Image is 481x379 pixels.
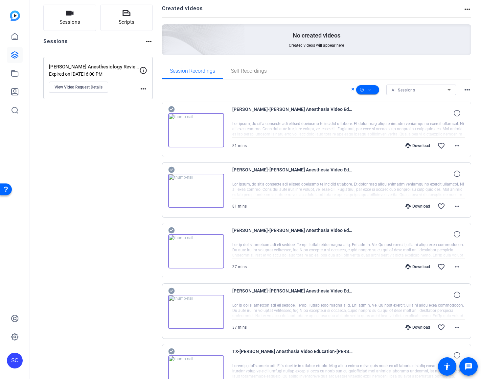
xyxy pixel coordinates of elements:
mat-icon: more_horiz [463,5,471,13]
mat-icon: more_horiz [463,86,471,94]
h2: Sessions [43,38,68,50]
span: All Sessions [392,88,415,92]
div: SC [7,353,23,368]
span: Session Recordings [170,68,215,74]
button: View Video Request Details [49,82,108,93]
mat-icon: more_horiz [453,263,461,271]
span: 81 mins [232,143,247,148]
span: Scripts [119,18,134,26]
span: TX-[PERSON_NAME] Anesthesia Video Education-[PERSON_NAME] Anesthesiology Review Videos-1716507492... [232,347,354,363]
button: Scripts [100,5,153,31]
span: View Video Request Details [55,85,103,90]
span: Created videos will appear here [289,43,344,48]
div: Download [402,204,433,209]
span: [PERSON_NAME]-[PERSON_NAME] Anesthesia Video Education-Xiao Anesthesiology Review Videos-17356714... [232,226,354,242]
p: No created videos [293,32,340,39]
mat-icon: more_horiz [453,142,461,150]
div: Download [402,143,433,148]
p: Expired on [DATE] 6:00 PM [49,71,139,77]
mat-icon: message [465,363,472,370]
button: Sessions [43,5,96,31]
mat-icon: favorite_border [437,263,445,271]
span: Sessions [59,18,80,26]
mat-icon: favorite_border [437,142,445,150]
mat-icon: accessibility [443,363,451,370]
mat-icon: favorite_border [437,202,445,210]
mat-icon: more_horiz [453,202,461,210]
img: thumb-nail [168,113,224,147]
span: [PERSON_NAME]-[PERSON_NAME] Anesthesia Video Education-Xiao Anesthesiology Review Videos-17356714... [232,287,354,303]
span: Self Recordings [231,68,267,74]
span: 37 mins [232,265,247,269]
mat-icon: favorite_border [437,323,445,331]
p: [PERSON_NAME] Anesthesiology Review Videos [49,63,139,71]
mat-icon: more_horiz [139,85,147,93]
img: thumb-nail [168,234,224,268]
span: 81 mins [232,204,247,209]
img: thumb-nail [168,174,224,208]
img: blue-gradient.svg [10,11,20,21]
span: [PERSON_NAME]-[PERSON_NAME] Anesthesia Video Education-[PERSON_NAME] Anesthesiology Review Videos... [232,166,354,182]
mat-icon: more_horiz [453,323,461,331]
div: Download [402,264,433,269]
span: 37 mins [232,325,247,330]
h2: Created videos [162,5,464,17]
img: thumb-nail [168,295,224,329]
span: [PERSON_NAME]-[PERSON_NAME] Anesthesia Video Education-[PERSON_NAME] Anesthesiology Review Videos... [232,105,354,121]
mat-icon: more_horiz [145,38,153,45]
div: Download [402,325,433,330]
